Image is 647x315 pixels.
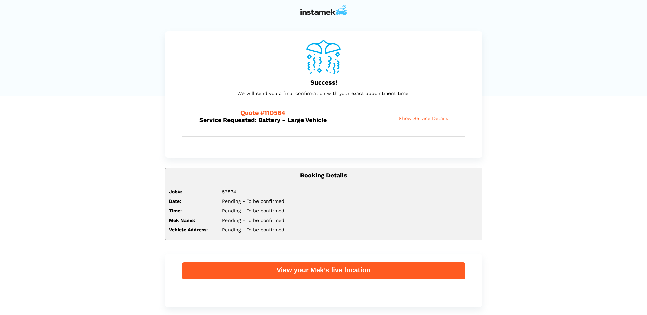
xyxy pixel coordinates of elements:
strong: Mek Name: [169,217,195,223]
div: Pending - To be confirmed [217,208,484,214]
strong: Job#: [169,189,182,194]
strong: Vehicle Address: [169,227,208,232]
p: We will send you a final confirmation with your exact appointment time. [221,90,426,97]
div: 57834 [217,189,484,195]
h5: Service Requested: Battery - Large Vehicle [199,109,344,123]
span: Show Service Details [399,116,448,121]
span: Quote #110564 [240,109,285,116]
div: View your Mek’s live location [182,266,465,274]
h5: Success! [182,79,465,86]
div: Pending - To be confirmed [217,198,484,204]
h5: Booking Details [169,171,479,179]
strong: Time: [169,208,182,213]
strong: Date: [169,198,181,204]
div: Pending - To be confirmed [217,217,484,223]
div: Pending - To be confirmed [217,227,484,233]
